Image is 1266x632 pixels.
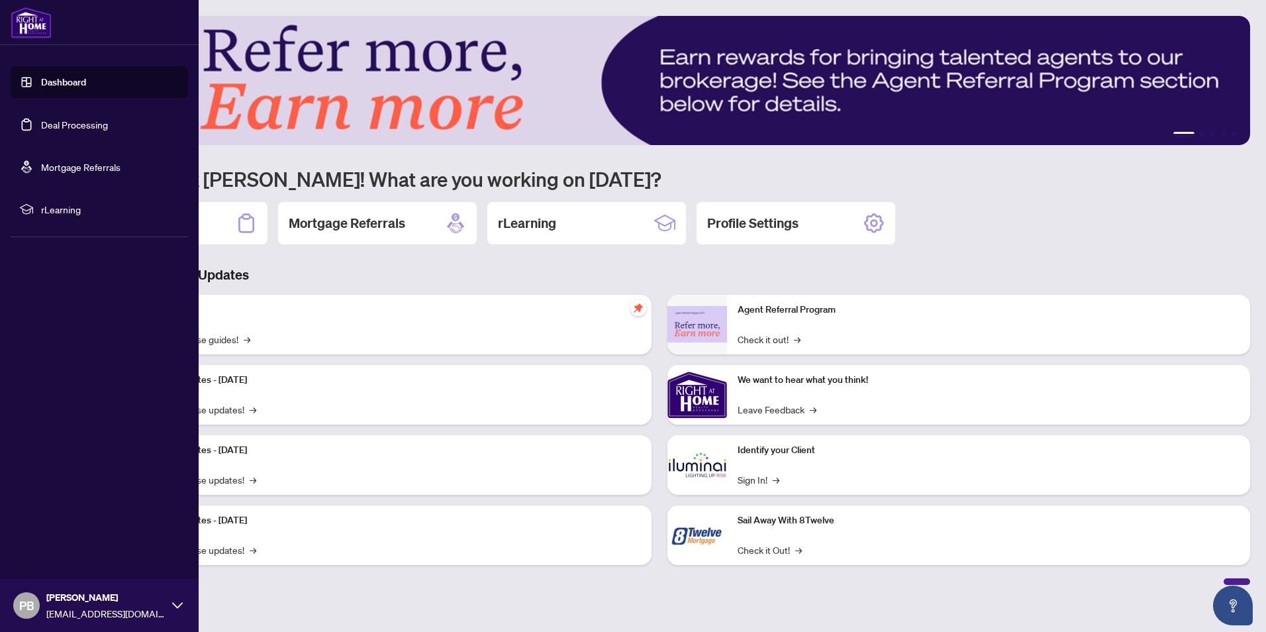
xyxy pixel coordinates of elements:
a: Dashboard [41,76,86,88]
img: Slide 0 [69,16,1250,145]
span: → [244,332,250,346]
p: Sail Away With 8Twelve [738,513,1240,528]
p: Platform Updates - [DATE] [139,443,641,458]
h2: Mortgage Referrals [289,214,405,233]
span: → [795,543,802,557]
button: Open asap [1213,586,1253,625]
a: Leave Feedback→ [738,402,816,417]
span: → [794,332,801,346]
img: logo [11,7,52,38]
a: Check it out!→ [738,332,801,346]
span: → [250,402,256,417]
span: pushpin [630,300,646,316]
img: Identify your Client [667,435,727,495]
img: Sail Away With 8Twelve [667,505,727,565]
span: rLearning [41,202,179,217]
h2: Profile Settings [707,214,799,233]
span: → [250,472,256,487]
span: → [773,472,779,487]
button: 1 [1173,132,1194,137]
img: Agent Referral Program [667,306,727,342]
p: Identify your Client [738,443,1240,458]
span: [EMAIL_ADDRESS][DOMAIN_NAME] [46,606,166,621]
p: Platform Updates - [DATE] [139,513,641,528]
p: We want to hear what you think! [738,373,1240,388]
button: 4 [1221,132,1226,137]
span: [PERSON_NAME] [46,590,166,605]
h1: Welcome back [PERSON_NAME]! What are you working on [DATE]? [69,166,1250,191]
span: PB [19,596,34,615]
span: → [810,402,816,417]
h3: Brokerage & Industry Updates [69,266,1250,284]
button: 3 [1210,132,1216,137]
h2: rLearning [498,214,556,233]
span: → [250,543,256,557]
img: We want to hear what you think! [667,365,727,425]
a: Check it Out!→ [738,543,802,557]
p: Agent Referral Program [738,303,1240,317]
a: Deal Processing [41,119,108,131]
button: 2 [1200,132,1205,137]
a: Sign In!→ [738,472,779,487]
a: Mortgage Referrals [41,161,121,173]
p: Self-Help [139,303,641,317]
button: 5 [1232,132,1237,137]
p: Platform Updates - [DATE] [139,373,641,388]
